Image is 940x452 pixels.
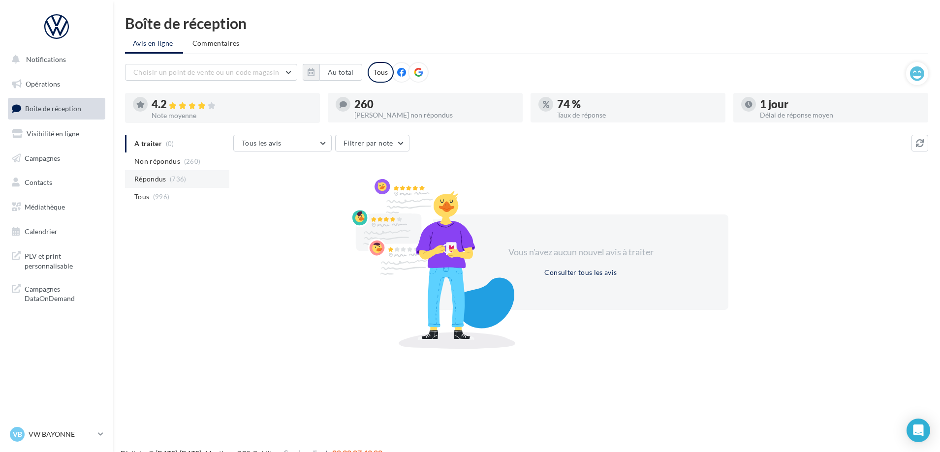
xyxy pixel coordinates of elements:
span: Campagnes [25,153,60,162]
span: Choisir un point de vente ou un code magasin [133,68,279,76]
div: 4.2 [152,99,312,110]
div: 74 % [557,99,718,110]
button: Consulter tous les avis [540,267,621,278]
p: VW BAYONNE [29,429,94,439]
a: Campagnes DataOnDemand [6,278,107,307]
button: Notifications [6,49,103,70]
span: Calendrier [25,227,58,236]
span: Répondus [134,174,166,184]
div: Taux de réponse [557,112,718,119]
span: Médiathèque [25,203,65,211]
a: Calendrier [6,221,107,242]
span: Contacts [25,178,52,186]
a: Campagnes [6,148,107,169]
span: Tous les avis [242,139,282,147]
span: Campagnes DataOnDemand [25,282,101,303]
span: Boîte de réception [25,104,81,113]
div: [PERSON_NAME] non répondus [354,112,515,119]
div: Tous [368,62,394,83]
button: Au total [319,64,362,81]
span: VB [13,429,22,439]
span: Notifications [26,55,66,63]
a: Boîte de réception [6,98,107,119]
button: Choisir un point de vente ou un code magasin [125,64,297,81]
span: Visibilité en ligne [27,129,79,138]
button: Tous les avis [233,135,332,151]
div: 1 jour [760,99,920,110]
span: Commentaires [192,38,240,48]
span: (736) [170,175,187,183]
button: Au total [303,64,362,81]
div: Délai de réponse moyen [760,112,920,119]
span: (996) [153,193,170,201]
div: Open Intercom Messenger [907,419,930,442]
button: Filtrer par note [335,135,409,151]
a: Visibilité en ligne [6,123,107,144]
span: Opérations [26,80,60,88]
div: Boîte de réception [125,16,928,30]
a: PLV et print personnalisable [6,245,107,274]
span: (260) [184,157,201,165]
span: Non répondus [134,156,180,166]
a: Contacts [6,172,107,193]
div: Vous n'avez aucun nouvel avis à traiter [496,246,665,259]
div: Note moyenne [152,112,312,119]
span: Tous [134,192,149,202]
a: Opérations [6,74,107,94]
div: 260 [354,99,515,110]
a: Médiathèque [6,197,107,217]
a: VB VW BAYONNE [8,425,105,444]
span: PLV et print personnalisable [25,249,101,271]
